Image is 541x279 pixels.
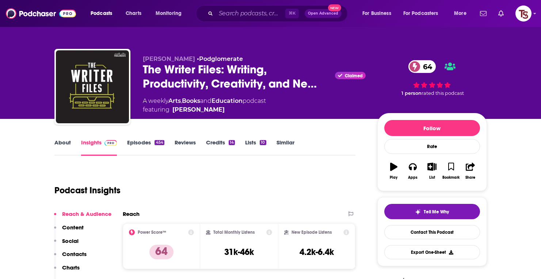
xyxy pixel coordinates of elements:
span: and [200,97,212,104]
button: open menu [399,8,449,19]
span: , [181,97,182,104]
h3: 31k-46k [224,247,254,257]
button: Reach & Audience [54,210,111,224]
button: tell me why sparkleTell Me Why [384,204,480,219]
button: open menu [151,8,191,19]
a: Reviews [175,139,196,156]
button: Charts [54,264,80,278]
span: featuring [143,105,266,114]
p: Social [62,237,79,244]
a: About [54,139,71,156]
h2: Reach [123,210,140,217]
p: Reach & Audience [62,210,111,217]
img: Podchaser Pro [104,140,117,146]
span: rated this podcast [422,90,464,96]
p: 64 [149,245,174,259]
span: [PERSON_NAME] [143,55,195,62]
button: Content [54,224,84,237]
a: Show notifications dropdown [495,7,507,20]
div: 14 [229,140,235,145]
span: Tell Me Why [424,209,449,215]
span: Open Advanced [308,12,338,15]
a: Podglomerate [199,55,243,62]
span: • [197,55,243,62]
button: Bookmark [442,158,461,184]
p: Contacts [62,251,87,257]
a: Contact This Podcast [384,225,480,239]
div: List [429,175,435,180]
span: Podcasts [91,8,112,19]
button: Open AdvancedNew [305,9,342,18]
button: open menu [85,8,122,19]
div: 454 [155,140,164,145]
button: Play [384,158,403,184]
span: Charts [126,8,141,19]
a: Charts [121,8,146,19]
span: Monitoring [156,8,182,19]
a: Credits14 [206,139,235,156]
a: Lists10 [245,139,266,156]
button: open menu [449,8,476,19]
span: 64 [416,60,436,73]
a: Kelton Reid [172,105,225,114]
button: Share [461,158,480,184]
button: Social [54,237,79,251]
h2: Total Monthly Listens [213,230,255,235]
p: Content [62,224,84,231]
a: 64 [408,60,436,73]
span: For Business [362,8,391,19]
button: Contacts [54,251,87,264]
a: Books [182,97,200,104]
div: A weekly podcast [143,97,266,114]
div: 10 [260,140,266,145]
a: Arts [168,97,181,104]
span: More [454,8,466,19]
h1: Podcast Insights [54,185,121,196]
span: For Podcasters [403,8,438,19]
a: Episodes454 [127,139,164,156]
img: The Writer Files: Writing, Productivity, Creativity, and Neuroscience [56,50,129,123]
h3: 4.2k-6.4k [300,247,334,257]
span: ⌘ K [285,9,299,18]
div: Apps [408,175,418,180]
span: 1 person [401,90,422,96]
button: Show profile menu [515,5,532,22]
button: Export One-Sheet [384,245,480,259]
div: Bookmark [442,175,460,180]
h2: Power Score™ [138,230,166,235]
div: Rate [384,139,480,154]
button: Follow [384,120,480,136]
img: User Profile [515,5,532,22]
button: Apps [403,158,422,184]
div: 64 1 personrated this podcast [377,55,487,101]
input: Search podcasts, credits, & more... [216,8,285,19]
span: New [328,4,341,11]
h2: New Episode Listens [292,230,332,235]
img: tell me why sparkle [415,209,421,215]
span: Logged in as TvSMediaGroup [515,5,532,22]
button: open menu [357,8,400,19]
a: InsightsPodchaser Pro [81,139,117,156]
a: Similar [277,139,294,156]
img: Podchaser - Follow, Share and Rate Podcasts [6,7,76,20]
a: Education [212,97,243,104]
button: List [422,158,441,184]
p: Charts [62,264,80,271]
span: Claimed [345,74,363,78]
div: Search podcasts, credits, & more... [203,5,355,22]
a: Show notifications dropdown [477,7,489,20]
div: Share [465,175,475,180]
div: Play [390,175,397,180]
